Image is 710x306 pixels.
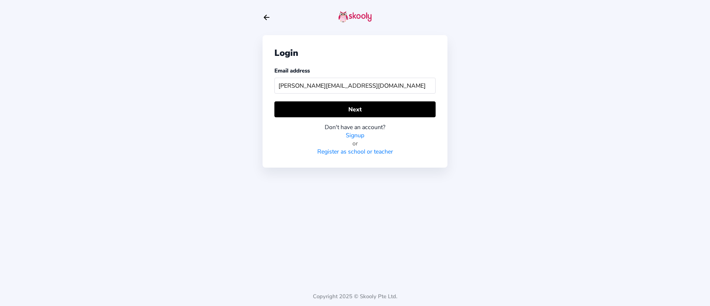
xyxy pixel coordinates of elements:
[263,13,271,21] button: arrow back outline
[274,47,436,59] div: Login
[317,148,393,156] a: Register as school or teacher
[274,123,436,131] div: Don't have an account?
[274,101,436,117] button: Next
[274,78,436,94] input: Your email address
[274,139,436,148] div: or
[338,11,372,23] img: skooly-logo.png
[346,131,364,139] a: Signup
[274,67,310,74] label: Email address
